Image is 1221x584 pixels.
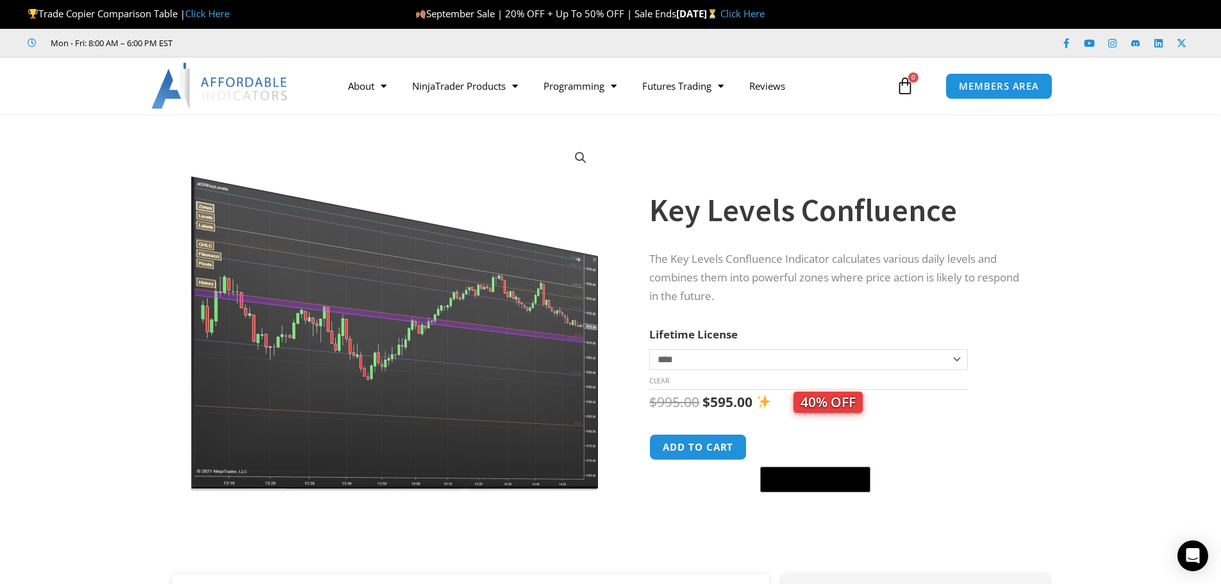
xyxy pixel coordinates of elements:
[416,9,426,19] img: 🍂
[702,393,710,411] span: $
[736,71,798,101] a: Reviews
[959,81,1039,91] span: MEMBERS AREA
[335,71,399,101] a: About
[649,250,1024,306] p: The Key Levels Confluence Indicator calculates various daily levels and combines them into powerf...
[908,72,918,83] span: 0
[649,393,657,411] span: $
[1177,540,1208,571] div: Open Intercom Messenger
[720,7,765,20] a: Click Here
[702,393,752,411] bdi: 595.00
[708,9,717,19] img: ⏳
[399,71,531,101] a: NinjaTrader Products
[649,393,699,411] bdi: 995.00
[531,71,629,101] a: Programming
[28,9,38,19] img: 🏆
[945,73,1052,99] a: MEMBERS AREA
[760,467,870,492] button: Buy with GPay
[877,67,933,104] a: 0
[335,71,893,101] nav: Menu
[757,395,770,408] img: ✨
[28,7,229,20] span: Trade Copier Comparison Table |
[649,327,738,342] label: Lifetime License
[47,35,172,51] span: Mon - Fri: 8:00 AM – 6:00 PM EST
[649,500,1024,512] iframe: PayPal Message 1
[190,137,602,491] img: Key Levels 1
[569,146,592,169] a: View full-screen image gallery
[793,392,863,413] span: 40% OFF
[649,434,747,460] button: Add to cart
[629,71,736,101] a: Futures Trading
[190,37,383,49] iframe: Customer reviews powered by Trustpilot
[676,7,720,20] strong: [DATE]
[649,188,1024,233] h1: Key Levels Confluence
[185,7,229,20] a: Click Here
[151,63,289,109] img: LogoAI | Affordable Indicators – NinjaTrader
[415,7,676,20] span: September Sale | 20% OFF + Up To 50% OFF | Sale Ends
[758,432,873,463] iframe: Secure express checkout frame
[649,376,669,385] a: Clear options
